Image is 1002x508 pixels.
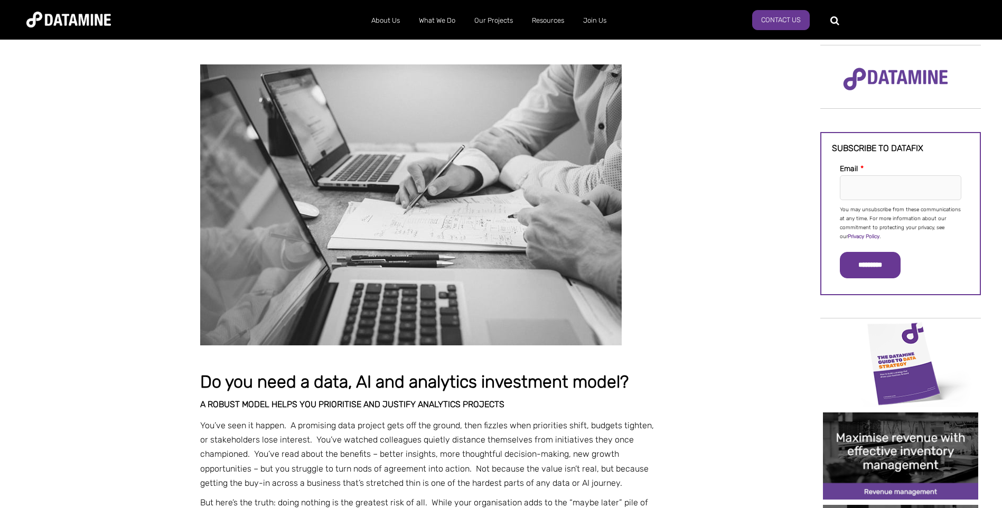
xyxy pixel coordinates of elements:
[200,64,622,345] img: Importance of Investing in Data, Analytics & AI in Business Datamine
[574,7,616,34] a: Join Us
[752,10,810,30] a: Contact Us
[362,7,409,34] a: About Us
[200,418,661,490] p: You’ve seen it happen. A promising data project gets off the ground, then fizzles when priorities...
[26,12,111,27] img: Datamine
[200,372,629,392] span: Do you need a data, AI and analytics investment model?
[522,7,574,34] a: Resources
[409,7,465,34] a: What We Do
[200,399,504,409] span: A robust model helps you prioritise and justify analytics projects
[823,319,978,407] img: Data Strategy Cover thumbnail
[836,61,955,98] img: Datamine Logo No Strapline - Purple
[832,144,969,153] h3: Subscribe to datafix
[823,412,978,500] img: 20250408 Maximise revenue with effective inventory management-1
[840,205,961,241] p: You may unsubscribe from these communications at any time. For more information about our commitm...
[465,7,522,34] a: Our Projects
[848,233,879,240] a: Privacy Policy
[840,164,858,173] span: Email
